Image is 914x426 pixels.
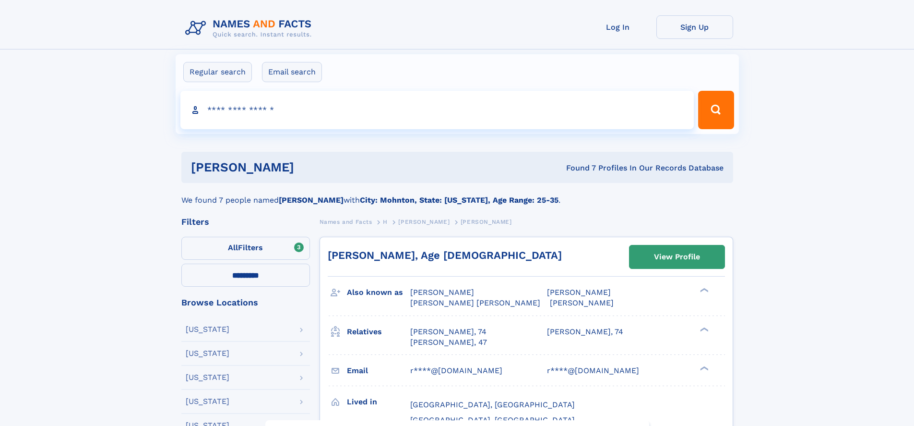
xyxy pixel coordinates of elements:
[347,394,410,410] h3: Lived in
[181,183,733,206] div: We found 7 people named with .
[629,245,724,268] a: View Profile
[228,243,238,252] span: All
[698,326,709,332] div: ❯
[181,237,310,260] label: Filters
[698,365,709,371] div: ❯
[320,216,372,228] a: Names and Facts
[410,298,540,307] span: [PERSON_NAME] [PERSON_NAME]
[410,337,487,348] a: [PERSON_NAME], 47
[698,91,734,129] button: Search Button
[461,219,512,225] span: [PERSON_NAME]
[181,15,320,41] img: Logo Names and Facts
[328,249,562,261] a: [PERSON_NAME], Age [DEMOGRAPHIC_DATA]
[430,163,724,173] div: Found 7 Profiles In Our Records Database
[398,216,450,228] a: [PERSON_NAME]
[383,219,388,225] span: H
[186,350,229,357] div: [US_STATE]
[698,287,709,293] div: ❯
[347,284,410,301] h3: Also known as
[550,298,614,307] span: [PERSON_NAME]
[547,288,611,297] span: [PERSON_NAME]
[410,327,487,337] a: [PERSON_NAME], 74
[656,15,733,39] a: Sign Up
[654,246,700,268] div: View Profile
[186,398,229,405] div: [US_STATE]
[410,400,575,409] span: [GEOGRAPHIC_DATA], [GEOGRAPHIC_DATA]
[181,298,310,307] div: Browse Locations
[279,195,344,205] b: [PERSON_NAME]
[186,374,229,381] div: [US_STATE]
[180,91,694,129] input: search input
[360,195,558,205] b: City: Mohnton, State: [US_STATE], Age Range: 25-35
[410,415,575,425] span: [GEOGRAPHIC_DATA], [GEOGRAPHIC_DATA]
[398,219,450,225] span: [PERSON_NAME]
[183,62,252,82] label: Regular search
[262,62,322,82] label: Email search
[547,327,623,337] a: [PERSON_NAME], 74
[347,363,410,379] h3: Email
[347,324,410,340] h3: Relatives
[181,218,310,226] div: Filters
[410,288,474,297] span: [PERSON_NAME]
[191,161,430,173] h1: [PERSON_NAME]
[186,326,229,333] div: [US_STATE]
[580,15,656,39] a: Log In
[383,216,388,228] a: H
